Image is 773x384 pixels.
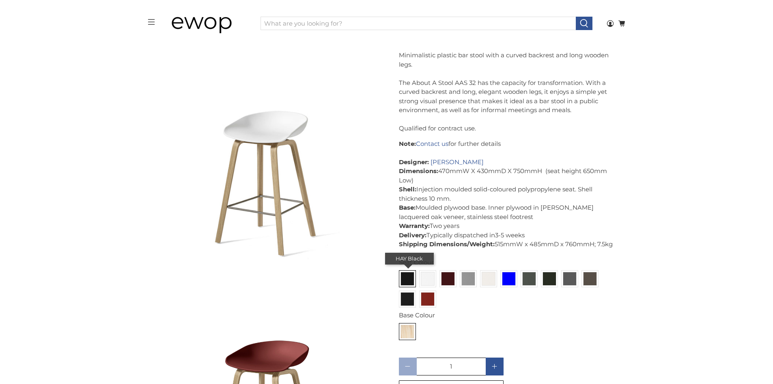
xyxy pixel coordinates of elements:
[416,140,448,148] a: Contact us
[399,258,618,267] div: Seat Colour
[261,17,576,30] input: What are you looking for?
[399,185,416,193] strong: Shell:
[399,158,429,166] strong: Designer:
[399,231,426,239] strong: Delivery:
[431,158,484,166] a: [PERSON_NAME]
[399,311,618,320] div: Base Colour
[399,240,495,248] strong: Shipping Dimensions/Weight:
[399,139,618,249] p: for further details 470mmW X 430mmD X 750mmH (seat height 650mm Low) Injection moulded solid-colo...
[399,51,618,133] p: Minimalistic plastic bar stool with a curved backrest and long wooden legs. The About A Stool AAS...
[155,40,375,259] a: HAY About A Stool AAS32 750mm White with Matt Lacquered Oak Base
[385,253,434,265] div: HAY Black
[399,222,430,230] strong: Warranty:
[399,140,416,148] strong: Note:
[399,167,438,175] strong: Dimensions:
[399,204,416,211] strong: Base:
[426,231,495,239] span: Typically dispatched in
